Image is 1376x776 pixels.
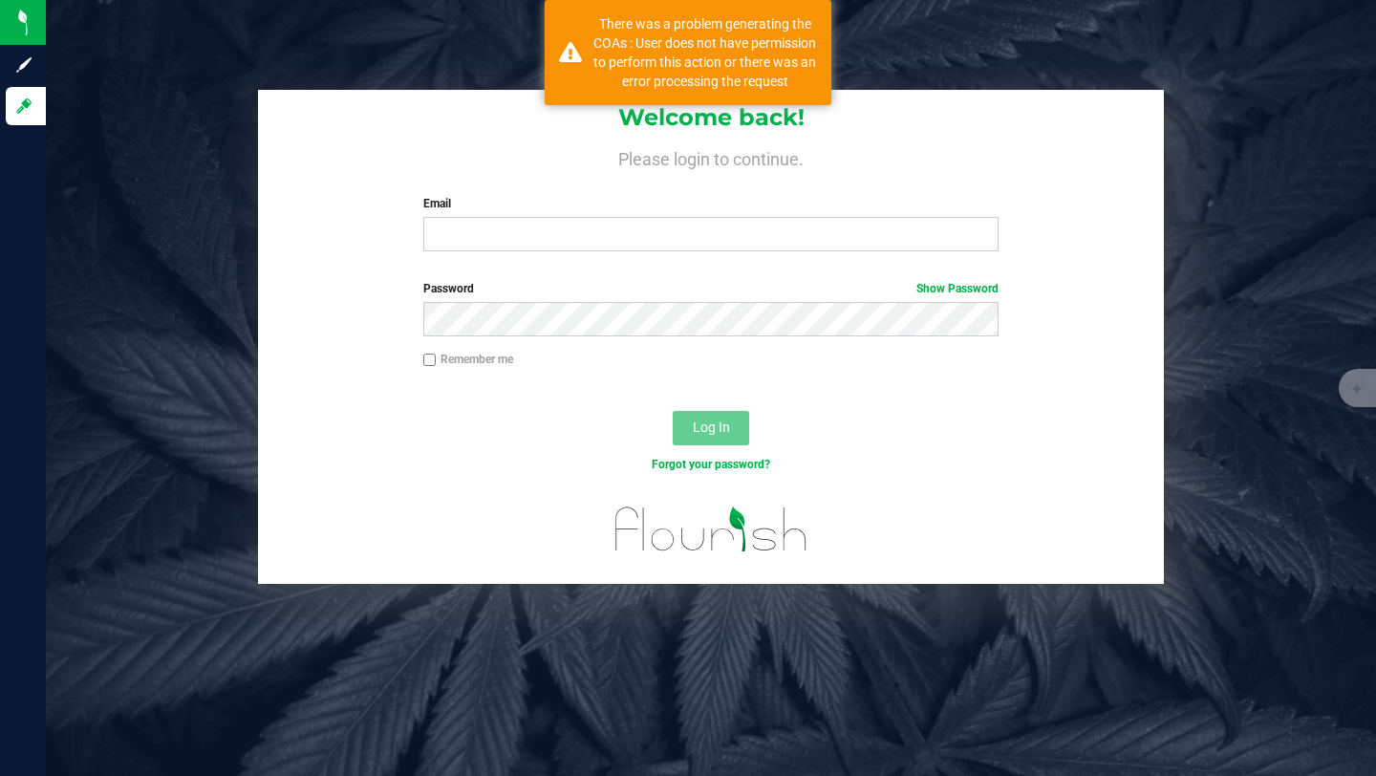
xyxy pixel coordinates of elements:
[423,282,474,295] span: Password
[916,282,999,295] a: Show Password
[592,14,817,91] div: There was a problem generating the COAs : User does not have permission to perform this action or...
[423,195,999,212] label: Email
[14,55,33,75] inline-svg: Sign up
[258,105,1164,130] h1: Welcome back!
[652,458,770,471] a: Forgot your password?
[258,145,1164,168] h4: Please login to continue.
[423,351,513,368] label: Remember me
[423,354,437,367] input: Remember me
[598,493,825,566] img: flourish_logo.svg
[693,420,730,435] span: Log In
[14,97,33,116] inline-svg: Log in
[673,411,749,445] button: Log In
